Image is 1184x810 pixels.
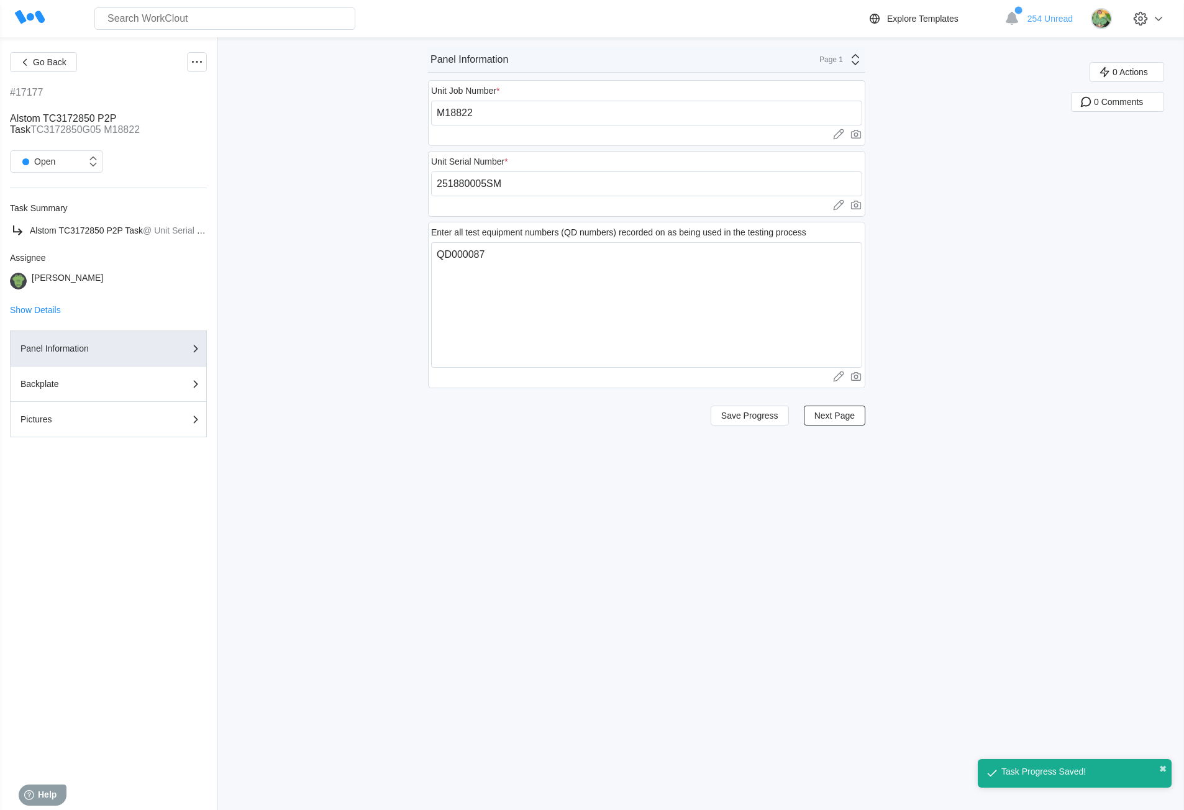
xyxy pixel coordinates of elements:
span: 0 Comments [1094,98,1143,106]
button: Next Page [804,406,865,425]
div: Explore Templates [887,14,959,24]
button: close [1159,764,1167,774]
span: Alstom TC3172850 P2P Task [10,113,116,135]
div: Enter all test equipment numbers (QD numbers) recorded on as being used in the testing process [431,227,806,237]
img: images.jpg [1091,8,1112,29]
a: Explore Templates [867,11,998,26]
span: Go Back [33,58,66,66]
input: Type here... [431,101,862,125]
div: Panel Information [20,344,145,353]
input: Type here... [431,171,862,196]
img: gator.png [10,273,27,289]
button: Panel Information [10,330,207,366]
div: Open [17,153,55,170]
span: Save Progress [721,411,778,420]
mark: TC3172850G05 [30,124,101,135]
div: Task Progress Saved! [1001,767,1086,776]
span: Next Page [814,411,855,420]
span: 254 Unread [1027,14,1073,24]
div: Unit Job Number [431,86,500,96]
button: Show Details [10,306,61,314]
div: Unit Serial Number [431,157,508,166]
button: Backplate [10,366,207,402]
button: Go Back [10,52,77,72]
div: Pictures [20,415,145,424]
div: Page 1 [812,55,843,64]
textarea: QD000087 [431,242,862,368]
div: Assignee [10,253,207,263]
span: Alstom TC3172850 P2P Task [30,225,143,235]
div: Panel Information [430,54,508,65]
div: #17177 [10,87,43,98]
button: Save Progress [711,406,789,425]
span: 0 Actions [1113,68,1148,76]
input: Search WorkClout [94,7,355,30]
button: Pictures [10,402,207,437]
button: 0 Comments [1071,92,1164,112]
a: Alstom TC3172850 P2P Task@ Unit Serial Number [10,223,207,238]
div: Backplate [20,380,145,388]
button: 0 Actions [1090,62,1164,82]
mark: @ Unit Serial Number [143,225,227,235]
div: Task Summary [10,203,207,213]
mark: M18822 [104,124,140,135]
div: [PERSON_NAME] [32,273,103,289]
